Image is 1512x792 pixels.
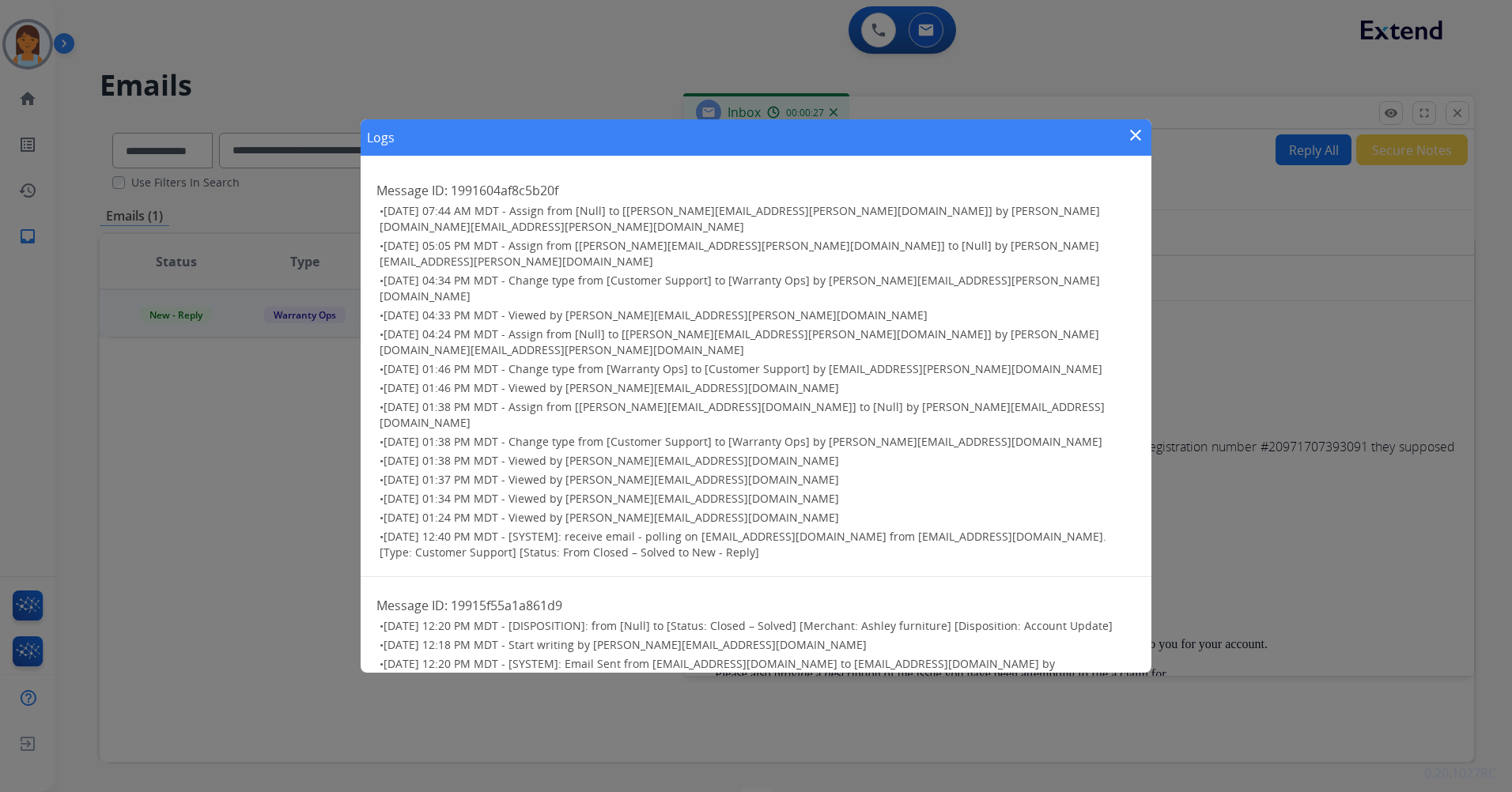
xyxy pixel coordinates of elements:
[380,238,1099,269] span: [DATE] 05:05 PM MDT - Assign from [[PERSON_NAME][EMAIL_ADDRESS][PERSON_NAME][DOMAIN_NAME]] to [Nu...
[367,128,395,147] h1: Logs
[380,529,1136,560] h3: •
[1126,126,1145,145] mat-icon: close
[376,182,448,199] span: Message ID:
[384,637,867,652] span: [DATE] 12:18 PM MDT - Start writing by [PERSON_NAME][EMAIL_ADDRESS][DOMAIN_NAME]
[451,182,558,199] span: 1991604af8c5b20f
[380,238,1136,270] h3: •
[380,453,1136,469] h3: •
[384,618,1113,633] span: [DATE] 12:20 PM MDT - [DISPOSITION]: from [Null] to [Status: Closed – Solved] [Merchant: Ashley f...
[380,203,1100,234] span: [DATE] 07:44 AM MDT - Assign from [Null] to [[PERSON_NAME][EMAIL_ADDRESS][PERSON_NAME][DOMAIN_NAM...
[380,399,1105,430] span: [DATE] 01:38 PM MDT - Assign from [[PERSON_NAME][EMAIL_ADDRESS][DOMAIN_NAME]] to [Null] by [PERSO...
[384,510,839,525] span: [DATE] 01:24 PM MDT - Viewed by [PERSON_NAME][EMAIL_ADDRESS][DOMAIN_NAME]
[380,326,1099,357] span: [DATE] 04:24 PM MDT - Assign from [Null] to [[PERSON_NAME][EMAIL_ADDRESS][PERSON_NAME][DOMAIN_NAM...
[380,491,1136,507] h3: •
[384,434,1102,449] span: [DATE] 01:38 PM MDT - Change type from [Customer Support] to [Warranty Ops] by [PERSON_NAME][EMAI...
[384,380,839,395] span: [DATE] 01:46 PM MDT - Viewed by [PERSON_NAME][EMAIL_ADDRESS][DOMAIN_NAME]
[380,361,1136,377] h3: •
[380,510,1136,526] h3: •
[1424,764,1496,783] p: 0.20.1027RC
[380,399,1136,431] h3: •
[376,597,448,614] span: Message ID:
[380,380,1136,396] h3: •
[380,273,1100,304] span: [DATE] 04:34 PM MDT - Change type from [Customer Support] to [Warranty Ops] by [PERSON_NAME][EMAI...
[380,618,1136,634] h3: •
[380,273,1136,304] h3: •
[380,434,1136,450] h3: •
[384,361,1102,376] span: [DATE] 01:46 PM MDT - Change type from [Warranty Ops] to [Customer Support] by [EMAIL_ADDRESS][PE...
[451,597,562,614] span: 19915f55a1a861d9
[380,307,1136,323] h3: •
[380,472,1136,488] h3: •
[384,453,839,468] span: [DATE] 01:38 PM MDT - Viewed by [PERSON_NAME][EMAIL_ADDRESS][DOMAIN_NAME]
[384,472,839,487] span: [DATE] 01:37 PM MDT - Viewed by [PERSON_NAME][EMAIL_ADDRESS][DOMAIN_NAME]
[380,656,1136,688] h3: •
[380,203,1136,235] h3: •
[380,656,1055,687] span: [DATE] 12:20 PM MDT - [SYSTEM]: Email Sent from [EMAIL_ADDRESS][DOMAIN_NAME] to [EMAIL_ADDRESS][D...
[380,529,1106,560] span: [DATE] 12:40 PM MDT - [SYSTEM]: receive email - polling on [EMAIL_ADDRESS][DOMAIN_NAME] from [EMA...
[380,326,1136,358] h3: •
[384,491,839,506] span: [DATE] 01:34 PM MDT - Viewed by [PERSON_NAME][EMAIL_ADDRESS][DOMAIN_NAME]
[380,637,1136,653] h3: •
[384,307,928,322] span: [DATE] 04:33 PM MDT - Viewed by [PERSON_NAME][EMAIL_ADDRESS][PERSON_NAME][DOMAIN_NAME]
